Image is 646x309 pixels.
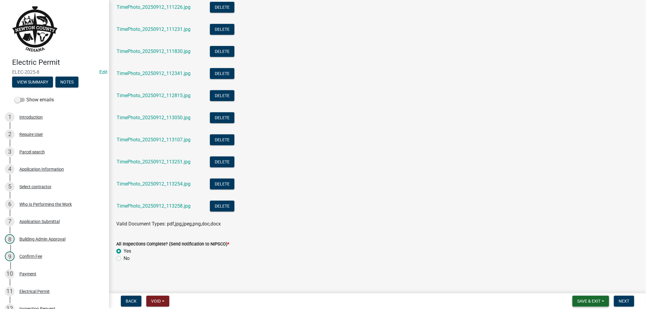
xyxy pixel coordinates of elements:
[19,219,60,224] div: Application Submittal
[117,115,190,120] a: TimePhoto_20250912_113050.jpg
[5,112,15,122] div: 1
[116,242,229,246] label: All Inspections Complete? (Send notification to NIPSCO)
[5,182,15,192] div: 5
[19,150,45,154] div: Parcel search
[19,115,43,119] div: Introduction
[117,93,190,98] a: TimePhoto_20250912_112815.jpg
[210,2,234,13] button: Delete
[210,49,234,55] wm-modal-confirm: Delete Document
[210,68,234,79] button: Delete
[210,112,234,123] button: Delete
[210,90,234,101] button: Delete
[124,255,130,262] label: No
[210,46,234,57] button: Delete
[614,296,634,307] button: Next
[619,299,629,304] span: Next
[210,71,234,77] wm-modal-confirm: Delete Document
[19,167,64,171] div: Application Information
[210,134,234,145] button: Delete
[151,299,161,304] span: Void
[210,27,234,33] wm-modal-confirm: Delete Document
[19,132,43,136] div: Require User
[572,296,609,307] button: Save & Exit
[210,156,234,167] button: Delete
[12,69,97,75] span: ELEC-2025-8
[5,147,15,157] div: 3
[117,203,190,209] a: TimePhoto_20250912_113258.jpg
[126,299,137,304] span: Back
[5,287,15,296] div: 11
[19,272,36,276] div: Payment
[12,77,53,87] button: View Summary
[5,199,15,209] div: 6
[117,26,190,32] a: TimePhoto_20250912_111231.jpg
[210,137,234,143] wm-modal-confirm: Delete Document
[210,24,234,35] button: Delete
[117,159,190,165] a: TimePhoto_20250912_113251.jpg
[5,217,15,226] div: 7
[99,69,108,75] wm-modal-confirm: Edit Application Number
[117,137,190,143] a: TimePhoto_20250912_113107.jpg
[12,6,58,52] img: Newton County, Indiana
[12,80,53,85] wm-modal-confirm: Summary
[5,130,15,139] div: 2
[19,289,50,294] div: Electrical Permit
[116,221,221,227] span: Valid Document Types: pdf,jpg,jpeg,png,doc,docx
[5,164,15,174] div: 4
[99,69,108,75] a: Edit
[124,248,131,255] label: Yes
[19,254,42,258] div: Confirm Fee
[12,58,104,67] h4: Electric Permit
[210,159,234,165] wm-modal-confirm: Delete Document
[121,296,141,307] button: Back
[210,5,234,11] wm-modal-confirm: Delete Document
[210,204,234,209] wm-modal-confirm: Delete Document
[117,181,190,187] a: TimePhoto_20250912_113254.jpg
[55,80,78,85] wm-modal-confirm: Notes
[15,96,54,104] label: Show emails
[117,4,190,10] a: TimePhoto_20250912_111226.jpg
[210,115,234,121] wm-modal-confirm: Delete Document
[210,179,234,189] button: Delete
[5,251,15,261] div: 9
[210,182,234,187] wm-modal-confirm: Delete Document
[210,93,234,99] wm-modal-confirm: Delete Document
[5,234,15,244] div: 8
[19,202,72,206] div: Who Is Performing the Work
[55,77,78,87] button: Notes
[19,237,65,241] div: Building Admin Approval
[146,296,169,307] button: Void
[577,299,601,304] span: Save & Exit
[19,185,51,189] div: Select contractor
[117,71,190,76] a: TimePhoto_20250912_112341.jpg
[5,269,15,279] div: 10
[117,48,190,54] a: TimePhoto_20250912_111830.jpg
[210,201,234,212] button: Delete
